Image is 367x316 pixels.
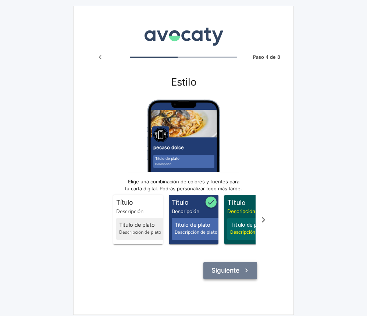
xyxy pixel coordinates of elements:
span: Título [227,198,274,207]
span: Vista previa de carta azul sardine [169,195,218,244]
span: Descripción de plato [119,229,165,236]
button: Paso anterior [93,50,107,64]
img: Marco de teléfono [147,100,220,249]
span: Descripción [227,208,274,215]
h3: Estilo [110,76,257,88]
span: Título de plato [175,221,220,229]
button: azul sardine [169,195,218,244]
span: Descripción de plato [175,229,220,236]
span: Seleccionado [205,196,217,208]
span: Paso 4 de 8 [249,54,285,61]
button: Scroll a la derecha [256,212,271,228]
button: Fondo blanco por defecto [113,195,163,244]
span: Vista previa de carta verde botanico [224,195,274,244]
span: Descripción [172,208,218,215]
button: Siguiente [203,262,257,279]
span: Título [116,198,163,207]
span: Descripción [116,208,163,215]
span: Vista previa de carta Fondo blanco por defecto [113,195,163,244]
div: Vista previa [147,100,220,172]
p: Elige una combinación de colores y fuentes para tu carta digital. Podrás personalizar todo más ta... [110,178,257,192]
img: Avocaty [142,22,225,47]
button: verde botanico [224,195,274,244]
span: Título de plato [230,221,276,229]
span: Descripción de plato [230,229,276,236]
span: Título [172,198,218,207]
span: Título de plato [119,221,165,229]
